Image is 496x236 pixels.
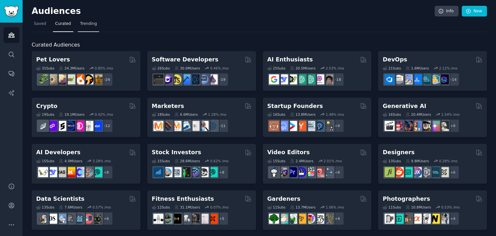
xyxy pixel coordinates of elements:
h2: Photographers [383,195,430,203]
div: 2.12 % /mo [439,66,458,70]
img: chatgpt_promptDesign [296,74,306,84]
img: Emailmarketing [181,121,191,131]
h2: Audiences [32,6,435,16]
img: gopro [269,167,279,177]
img: fitness30plus [190,214,200,224]
img: 0xPolygon [47,121,57,131]
div: 11 Sub s [267,205,285,209]
div: + 9 [446,119,460,133]
img: vegetablegardening [269,214,279,224]
img: sdforall [412,121,422,131]
img: Trading [181,167,191,177]
h2: Marketers [152,102,184,110]
span: Saved [34,21,46,27]
div: + 5 [215,212,229,225]
img: defiblockchain [74,121,84,131]
div: + 11 [215,119,229,133]
div: + 4 [446,212,460,225]
img: OpenSourceAI [74,167,84,177]
img: VideoEditors [296,167,306,177]
div: 0.07 % /mo [210,205,229,209]
div: 13.7M Users [290,205,315,209]
img: DeepSeek [47,167,57,177]
img: WeddingPhotography [439,214,449,224]
div: 25 Sub s [267,66,285,70]
img: defi_ [92,121,102,131]
img: AWS_Certified_Experts [394,74,404,84]
img: technicalanalysis [208,167,218,177]
img: aws_cdk [430,74,440,84]
img: datasets [83,214,93,224]
div: + 24 [99,73,113,86]
img: weightroom [181,214,191,224]
div: 1.48 % /mo [326,112,344,117]
img: ethstaker [56,121,66,131]
img: canon [421,214,431,224]
img: UX_Design [439,167,449,177]
h2: Startup Founders [267,102,323,110]
span: Curated Audiences [32,41,80,49]
div: + 6 [446,166,460,179]
img: datascience [47,214,57,224]
a: New [462,6,487,17]
img: learnjavascript [171,74,181,84]
img: Youtubevideo [314,167,324,177]
div: 19 Sub s [36,112,54,117]
div: 13 Sub s [36,205,54,209]
div: 18 Sub s [152,112,170,117]
div: 11 Sub s [383,205,401,209]
img: bigseo [162,121,172,131]
img: GardeningUK [296,214,306,224]
div: 31 Sub s [36,66,54,70]
a: Trending [78,19,99,32]
img: AskMarketing [171,121,181,131]
div: 1.28 % /mo [208,112,226,117]
span: Curated [55,21,71,27]
img: content_marketing [153,121,163,131]
img: EntrepreneurRideAlong [269,121,279,131]
img: Forex [171,167,181,177]
img: web3 [65,121,75,131]
img: MachineLearning [38,214,48,224]
img: dalle2 [394,121,404,131]
img: AItoolsCatalog [287,74,297,84]
img: Docker_DevOps [403,74,413,84]
div: 19.1M Users [59,112,84,117]
h2: Crypto [36,102,57,110]
div: 0.85 % /mo [95,66,113,70]
img: UI_Design [403,167,413,177]
a: Saved [32,19,48,32]
img: cockatiel [74,74,84,84]
img: platformengineering [421,74,431,84]
img: statistics [56,214,66,224]
img: ycombinator [296,121,306,131]
div: 2.53 % /mo [326,66,344,70]
img: analytics [74,214,84,224]
img: editors [278,167,288,177]
div: 20.4M Users [406,112,431,117]
img: indiehackers [305,121,315,131]
a: Curated [53,19,73,32]
div: 15 Sub s [267,159,285,163]
img: UXDesign [412,167,422,177]
img: dataengineering [65,214,75,224]
img: elixir [208,74,218,84]
img: PlatformEngineers [439,74,449,84]
div: 2.01 % /mo [324,159,342,163]
div: 10.8M Users [406,205,431,209]
img: csharp [162,74,172,84]
img: OnlineMarketing [208,121,218,131]
div: 4.0M Users [59,159,82,163]
img: learndesign [430,167,440,177]
img: startup [287,121,297,131]
img: SonyAlpha [412,214,422,224]
img: Entrepreneurship [314,121,324,131]
img: PetAdvice [83,74,93,84]
div: 6.6M Users [174,112,198,117]
img: flowers [305,214,315,224]
div: 0.46 % /mo [210,66,229,70]
img: ValueInvesting [162,167,172,177]
img: AIDevelopersSociety [92,167,102,177]
div: 2.4M Users [290,159,314,163]
div: 0.53 % /mo [441,205,460,209]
